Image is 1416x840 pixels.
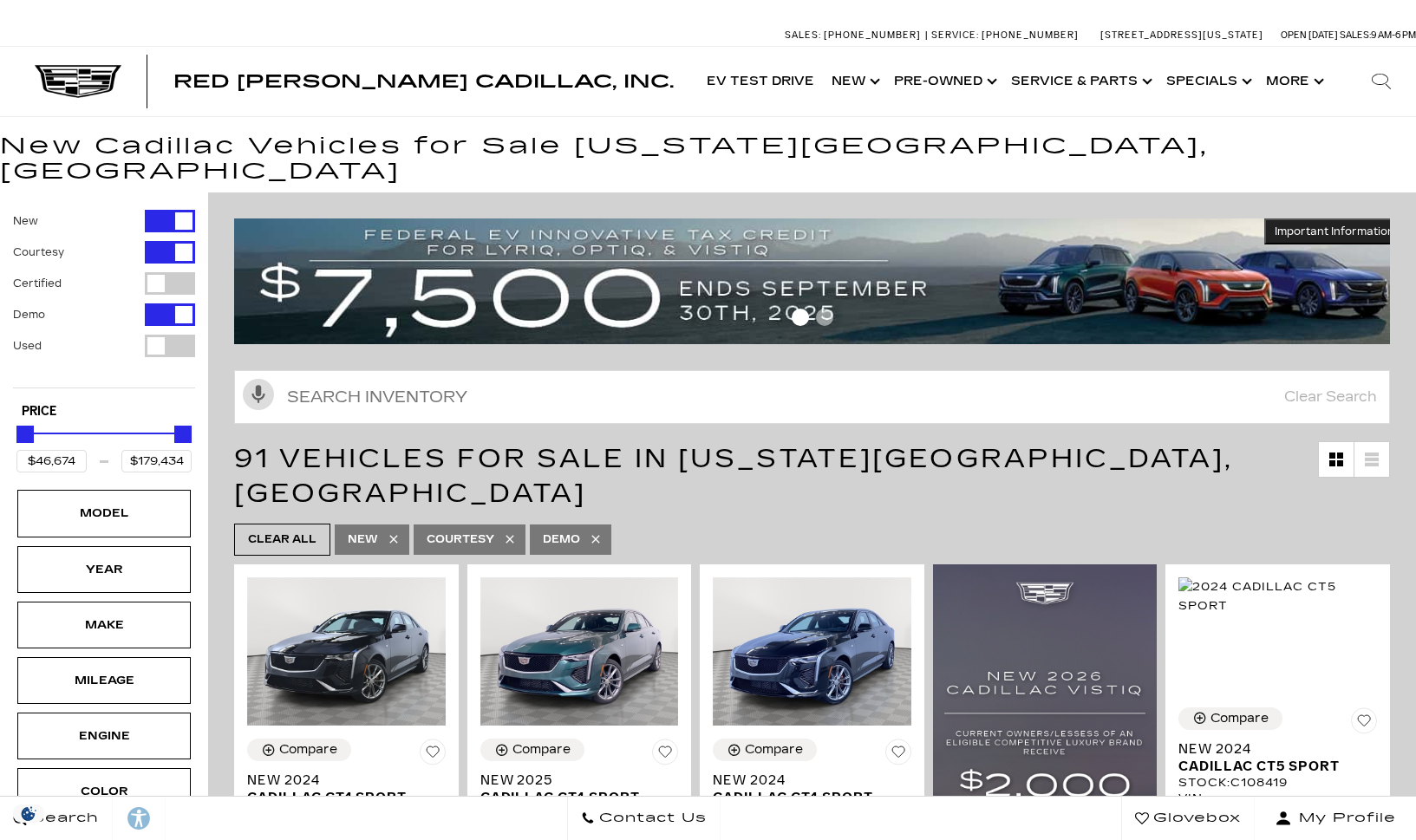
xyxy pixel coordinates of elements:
div: YearYear [17,546,191,593]
a: New 2024Cadillac CT4 Sport [713,772,911,806]
a: Service: [PHONE_NUMBER] [925,30,1083,40]
div: Filter by Vehicle Type [13,210,195,387]
input: Search Inventory [234,370,1390,424]
span: Cadillac CT5 Sport [1178,758,1364,775]
span: Red [PERSON_NAME] Cadillac, Inc. [173,71,674,92]
span: Go to slide 2 [816,309,833,326]
img: Cadillac Dark Logo with Cadillac White Text [35,65,121,98]
button: Open user profile menu [1255,797,1416,840]
div: Make [61,615,147,635]
div: Stock : C108419 [1178,775,1377,791]
img: 2024 Cadillac CT4 Sport [247,577,446,726]
a: EV Test Drive [698,47,823,116]
div: Maximum Price [174,426,192,443]
span: Contact Us [595,806,707,830]
a: New 2024Cadillac CT4 Sport [247,772,446,806]
a: New 2025Cadillac CT4 Sport [480,772,679,806]
span: [PHONE_NUMBER] [982,29,1079,41]
button: Compare Vehicle [247,739,351,761]
img: vrp-tax-ending-august-version [234,218,1405,344]
a: Red [PERSON_NAME] Cadillac, Inc. [173,73,674,90]
div: Price [16,420,192,472]
div: VIN: [US_VEHICLE_IDENTIFICATION_NUMBER] [1178,791,1377,822]
button: Save Vehicle [652,739,678,772]
span: Service: [931,29,979,41]
a: New [823,47,885,116]
span: My Profile [1292,806,1396,830]
span: Go to slide 1 [792,309,809,326]
label: Courtesy [13,244,64,261]
div: Compare [279,742,337,758]
div: Minimum Price [16,426,34,443]
span: Cadillac CT4 Sport [480,789,666,806]
label: Certified [13,275,62,292]
div: MakeMake [17,602,191,648]
label: Used [13,337,42,355]
a: New 2024Cadillac CT5 Sport [1178,740,1377,775]
div: Year [61,560,147,579]
div: Model [61,504,147,523]
div: Compare [745,742,803,758]
img: 2024 Cadillac CT5 Sport [1178,577,1377,615]
img: 2025 Cadillac CT4 Sport [480,577,679,726]
button: Compare Vehicle [713,739,817,761]
a: Glovebox [1121,797,1255,840]
input: Minimum [16,450,87,472]
div: EngineEngine [17,713,191,759]
label: Demo [13,306,45,323]
span: New 2024 [1178,740,1364,758]
button: Compare Vehicle [480,739,584,761]
span: New 2024 [713,772,898,789]
a: Sales: [PHONE_NUMBER] [785,30,925,40]
div: Engine [61,726,147,746]
span: Cadillac CT4 Sport [247,789,433,806]
button: Important Information [1264,218,1405,244]
span: Courtesy [427,529,494,550]
button: Save Vehicle [1351,707,1377,740]
span: Demo [543,529,580,550]
button: Save Vehicle [885,739,911,772]
span: 91 Vehicles for Sale in [US_STATE][GEOGRAPHIC_DATA], [GEOGRAPHIC_DATA] [234,443,1233,509]
span: Sales: [1340,29,1371,41]
span: Glovebox [1149,806,1241,830]
a: Service & Parts [1002,47,1158,116]
div: Color [61,782,147,801]
span: Cadillac CT4 Sport [713,789,898,806]
span: Search [27,806,99,830]
span: [PHONE_NUMBER] [824,29,921,41]
div: Compare [1210,711,1269,726]
span: New [348,529,378,550]
span: 9 AM-6 PM [1371,29,1416,41]
span: New 2024 [247,772,433,789]
a: Pre-Owned [885,47,1002,116]
svg: Click to toggle on voice search [243,379,274,410]
a: Contact Us [567,797,721,840]
div: Mileage [61,671,147,690]
input: Maximum [121,450,192,472]
span: New 2025 [480,772,666,789]
button: Compare Vehicle [1178,707,1282,730]
img: Opt-Out Icon [9,804,49,823]
span: Sales: [785,29,821,41]
span: Clear All [248,529,316,550]
img: 2024 Cadillac CT4 Sport [713,577,911,726]
button: Save Vehicle [420,739,446,772]
a: [STREET_ADDRESS][US_STATE] [1100,29,1263,41]
span: Open [DATE] [1281,29,1338,41]
h5: Price [22,404,186,420]
label: New [13,212,38,230]
section: Click to Open Cookie Consent Modal [9,804,49,823]
div: ColorColor [17,768,191,815]
div: MileageMileage [17,657,191,704]
div: ModelModel [17,490,191,537]
div: Compare [512,742,571,758]
span: Important Information [1275,225,1394,238]
a: Specials [1158,47,1257,116]
button: More [1257,47,1329,116]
